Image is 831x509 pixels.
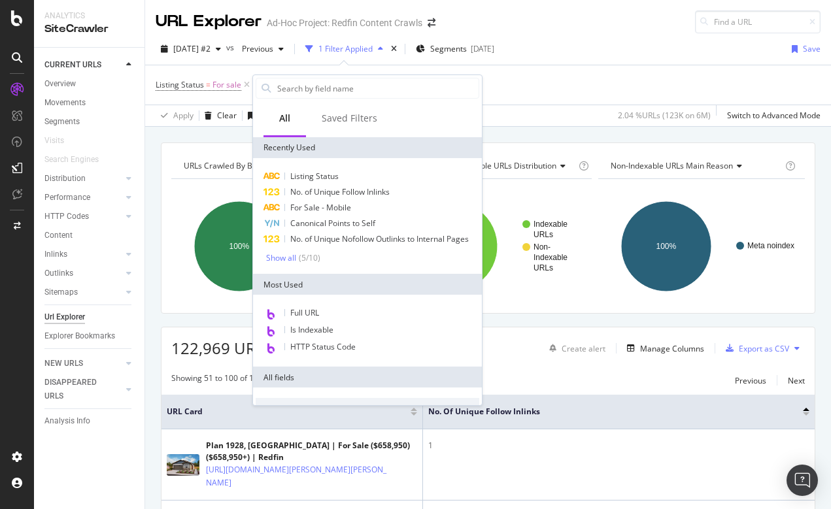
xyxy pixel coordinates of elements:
input: Search by field name [276,78,479,98]
div: Explorer Bookmarks [44,329,115,343]
text: 100% [229,242,250,251]
svg: A chart. [171,189,378,303]
span: For sale [212,76,241,94]
text: Indexable [534,220,568,229]
span: 122,969 URLs found [171,337,319,359]
span: For Sale - Mobile [290,202,351,213]
span: Previous [237,43,273,54]
div: 1 [428,440,809,452]
div: Visits [44,134,64,148]
div: Outlinks [44,267,73,280]
a: Analysis Info [44,414,135,428]
div: Apply [173,110,194,121]
button: Previous [735,372,766,388]
a: Overview [44,77,135,91]
span: Listing Status [156,79,204,90]
div: NEW URLS [44,357,83,370]
a: Explorer Bookmarks [44,329,135,343]
div: Sitemaps [44,286,78,299]
text: 100% [656,242,676,251]
div: Performance [44,191,90,205]
span: Listing Status [290,171,339,182]
button: Previous [237,39,289,59]
span: Canonical Points to Self [290,218,375,229]
a: Visits [44,134,77,148]
div: All fields [253,367,482,387]
div: Clear [217,110,237,121]
div: [DATE] [471,43,494,54]
div: Switch to Advanced Mode [727,110,821,121]
div: HTTP Codes [44,210,89,223]
input: Find a URL [695,10,821,33]
div: All [279,112,290,125]
text: URLs [534,263,553,272]
h4: Indexable / Non-Indexable URLs Distribution [394,156,576,176]
div: Most Used [253,274,482,295]
a: Segments [44,115,135,129]
a: [URL][DOMAIN_NAME][PERSON_NAME][PERSON_NAME] [206,463,389,489]
button: [DATE] #2 [156,39,226,59]
text: URLs [534,230,553,239]
button: Save [243,105,277,126]
div: Segments [44,115,80,129]
a: Url Explorer [44,310,135,324]
button: Manage Columns [622,340,704,356]
div: Showing 51 to 100 of 122,969 entries [171,372,306,388]
span: No. of Unique Follow Inlinks [428,406,783,418]
div: Inlinks [44,248,67,261]
div: Manage Columns [640,343,704,354]
div: Ad-Hoc Project: Redfin Content Crawls [267,16,422,29]
div: Plan 1928, [GEOGRAPHIC_DATA] | For Sale ($658,950) ($658,950+) | Redfin [206,440,417,463]
text: Indexable [534,253,568,262]
button: Create alert [544,338,605,359]
a: Inlinks [44,248,122,261]
div: Analysis Info [44,414,90,428]
div: 2.04 % URLs ( 123K on 6M ) [618,110,711,121]
div: Create alert [562,343,605,354]
div: Recently Used [253,137,482,158]
span: Segments [430,43,467,54]
h4: Non-Indexable URLs Main Reason [608,156,783,176]
span: URLs Crawled By Botify By pagetype [184,160,315,171]
img: main image [167,454,199,476]
div: Analytics [44,10,134,22]
span: No. of Unique Nofollow Outlinks to Internal Pages [290,233,469,244]
div: DISAPPEARED URLS [44,376,110,403]
button: Clear [199,105,237,126]
div: Saved Filters [322,112,377,125]
svg: A chart. [384,189,591,303]
div: Overview [44,77,76,91]
text: Meta noindex [747,241,794,250]
button: Export as CSV [721,338,789,359]
div: 1 Filter Applied [318,43,373,54]
div: arrow-right-arrow-left [428,18,435,27]
div: URLs [256,398,479,419]
div: CURRENT URLS [44,58,101,72]
h4: URLs Crawled By Botify By pagetype [181,156,366,176]
span: Full URL [290,307,319,318]
a: Performance [44,191,122,205]
a: Content [44,229,135,242]
a: CURRENT URLS [44,58,122,72]
div: URL Explorer [156,10,262,33]
svg: A chart. [598,189,805,303]
span: vs [226,42,237,53]
a: Outlinks [44,267,122,280]
button: Save [787,39,821,59]
a: Search Engines [44,153,112,167]
button: Switch to Advanced Mode [722,105,821,126]
a: Sitemaps [44,286,122,299]
div: Content [44,229,73,242]
button: Segments[DATE] [411,39,500,59]
div: Show all [266,254,296,263]
span: URL Card [167,406,407,418]
div: Previous [735,375,766,386]
div: Open Intercom Messenger [787,465,818,496]
span: Non-Indexable URLs Main Reason [611,160,733,171]
span: Is Indexable [290,324,333,335]
button: 1 Filter Applied [300,39,388,59]
a: NEW URLS [44,357,122,370]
